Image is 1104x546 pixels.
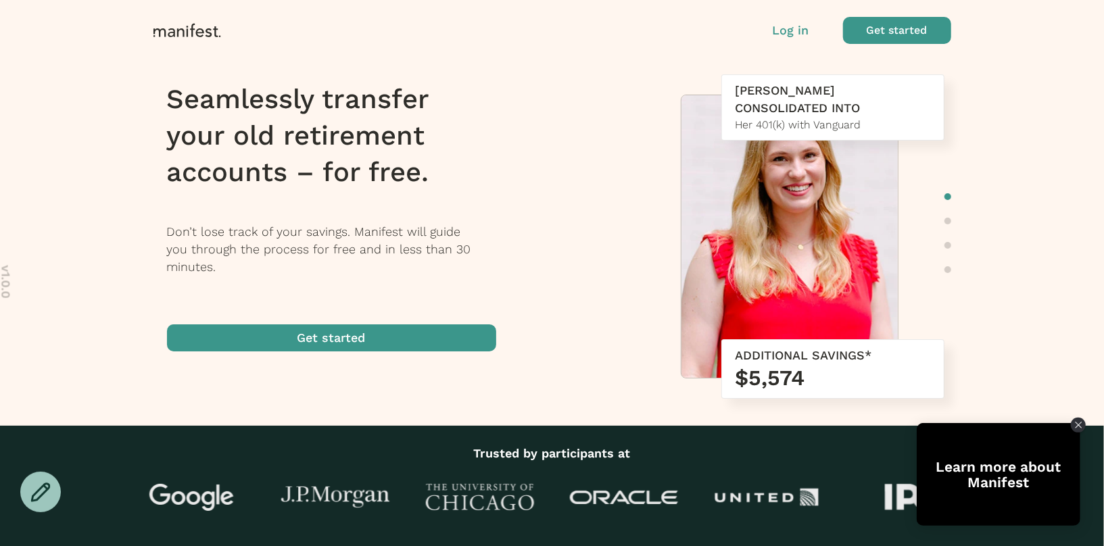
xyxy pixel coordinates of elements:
[570,491,678,505] img: Oracle
[281,487,389,509] img: J.P Morgan
[917,423,1080,526] div: Tolstoy bubble widget
[167,324,496,351] button: Get started
[917,459,1080,490] div: Learn more about Manifest
[917,423,1080,526] div: Open Tolstoy
[1071,418,1086,432] div: Close Tolstoy widget
[843,17,951,44] button: Get started
[773,22,809,39] button: Log in
[426,484,534,511] img: University of Chicago
[137,484,245,511] img: Google
[167,223,514,276] p: Don’t lose track of your savings. Manifest will guide you through the process for free and in les...
[736,117,930,133] div: Her 401(k) with Vanguard
[681,95,898,384] img: Meredith
[167,81,514,191] h1: Seamlessly transfer your old retirement accounts – for free.
[736,82,930,117] div: [PERSON_NAME] CONSOLIDATED INTO
[917,423,1080,526] div: Open Tolstoy widget
[736,364,930,391] h3: $5,574
[736,347,930,364] div: ADDITIONAL SAVINGS*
